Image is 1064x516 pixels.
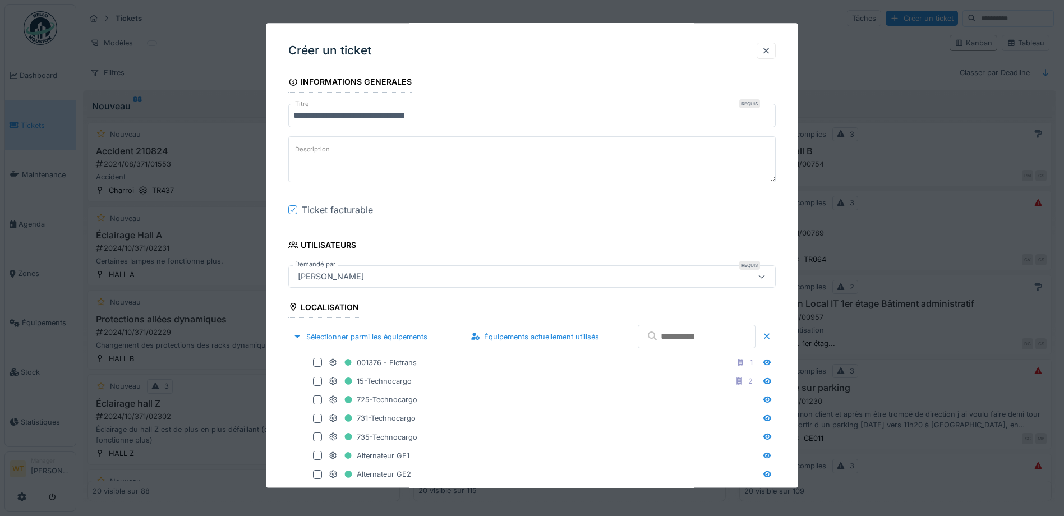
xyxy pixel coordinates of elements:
[739,261,760,270] div: Requis
[329,374,412,388] div: 15-Technocargo
[288,299,359,318] div: Localisation
[293,100,311,109] label: Titre
[466,329,604,344] div: Équipements actuellement utilisés
[329,449,409,463] div: Alternateur GE1
[302,204,373,217] div: Ticket facturable
[329,467,411,481] div: Alternateur GE2
[293,143,332,157] label: Description
[288,329,432,344] div: Sélectionner parmi les équipements
[748,376,753,386] div: 2
[288,237,356,256] div: Utilisateurs
[329,393,417,407] div: 725-Technocargo
[329,412,416,426] div: 731-Technocargo
[329,430,417,444] div: 735-Technocargo
[288,74,412,93] div: Informations générales
[329,486,393,500] div: Ascenseur
[739,100,760,109] div: Requis
[293,260,338,269] label: Demandé par
[293,270,369,283] div: [PERSON_NAME]
[750,357,753,368] div: 1
[288,44,371,58] h3: Créer un ticket
[329,356,417,370] div: 001376 - Eletrans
